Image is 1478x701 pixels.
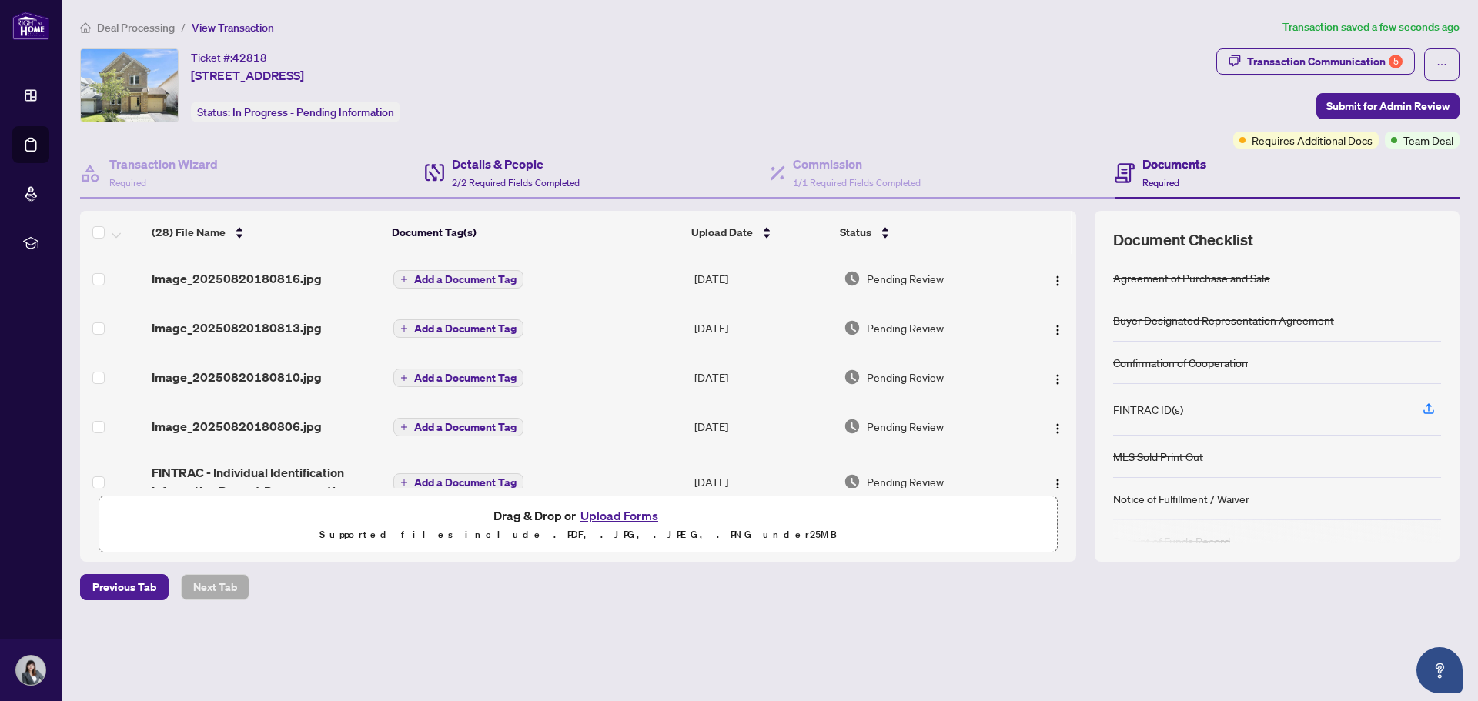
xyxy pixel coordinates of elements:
[1252,132,1373,149] span: Requires Additional Docs
[1052,373,1064,386] img: Logo
[1113,229,1253,251] span: Document Checklist
[867,473,944,490] span: Pending Review
[691,224,753,241] span: Upload Date
[81,49,178,122] img: IMG-X12248624_1.jpg
[192,21,274,35] span: View Transaction
[688,254,838,303] td: [DATE]
[867,319,944,336] span: Pending Review
[414,372,517,383] span: Add a Document Tag
[92,575,156,599] span: Previous Tab
[393,473,523,492] button: Add a Document Tag
[867,369,944,386] span: Pending Review
[844,473,861,490] img: Document Status
[493,506,663,526] span: Drag & Drop or
[414,477,517,488] span: Add a Document Tag
[1316,93,1460,119] button: Submit for Admin Review
[393,417,523,437] button: Add a Document Tag
[452,177,580,189] span: 2/2 Required Fields Completed
[1045,266,1070,291] button: Logo
[181,574,249,600] button: Next Tab
[1045,469,1070,494] button: Logo
[393,368,523,388] button: Add a Document Tag
[1045,365,1070,389] button: Logo
[1389,55,1403,68] div: 5
[181,18,186,36] li: /
[1416,647,1463,693] button: Open asap
[867,418,944,435] span: Pending Review
[1045,414,1070,439] button: Logo
[80,22,91,33] span: home
[414,323,517,334] span: Add a Document Tag
[1247,49,1403,74] div: Transaction Communication
[576,506,663,526] button: Upload Forms
[232,51,267,65] span: 42818
[109,155,218,173] h4: Transaction Wizard
[393,319,523,339] button: Add a Document Tag
[80,574,169,600] button: Previous Tab
[1113,269,1270,286] div: Agreement of Purchase and Sale
[1045,315,1070,340] button: Logo
[16,656,45,685] img: Profile Icon
[97,21,175,35] span: Deal Processing
[152,319,322,337] span: Image_20250820180813.jpg
[1403,132,1453,149] span: Team Deal
[1113,401,1183,418] div: FINTRAC ID(s)
[414,274,517,285] span: Add a Document Tag
[145,211,386,254] th: (28) File Name
[688,352,838,402] td: [DATE]
[191,66,304,85] span: [STREET_ADDRESS]
[867,270,944,287] span: Pending Review
[1142,155,1206,173] h4: Documents
[232,105,394,119] span: In Progress - Pending Information
[685,211,834,254] th: Upload Date
[152,224,226,241] span: (28) File Name
[400,374,408,382] span: plus
[844,319,861,336] img: Document Status
[152,417,322,436] span: Image_20250820180806.jpg
[1113,354,1248,371] div: Confirmation of Cooperation
[1142,177,1179,189] span: Required
[688,451,838,512] td: [DATE]
[452,155,580,173] h4: Details & People
[393,269,523,289] button: Add a Document Tag
[393,369,523,387] button: Add a Document Tag
[1052,275,1064,287] img: Logo
[400,275,408,283] span: plus
[191,48,267,66] div: Ticket #:
[109,177,146,189] span: Required
[393,319,523,338] button: Add a Document Tag
[1326,94,1450,119] span: Submit for Admin Review
[109,526,1048,544] p: Supported files include .PDF, .JPG, .JPEG, .PNG under 25 MB
[1113,312,1334,329] div: Buyer Designated Representation Agreement
[834,211,1019,254] th: Status
[1436,59,1447,70] span: ellipsis
[1282,18,1460,36] article: Transaction saved a few seconds ago
[840,224,871,241] span: Status
[1052,478,1064,490] img: Logo
[393,472,523,492] button: Add a Document Tag
[688,303,838,352] td: [DATE]
[386,211,686,254] th: Document Tag(s)
[844,418,861,435] img: Document Status
[152,368,322,386] span: Image_20250820180810.jpg
[688,402,838,451] td: [DATE]
[152,269,322,288] span: Image_20250820180816.jpg
[1113,490,1249,507] div: Notice of Fulfillment / Waiver
[1052,324,1064,336] img: Logo
[191,102,400,122] div: Status:
[400,325,408,332] span: plus
[393,418,523,436] button: Add a Document Tag
[400,479,408,486] span: plus
[1052,422,1064,435] img: Logo
[793,155,921,173] h4: Commission
[400,423,408,431] span: plus
[1216,48,1415,75] button: Transaction Communication5
[844,270,861,287] img: Document Status
[844,369,861,386] img: Document Status
[99,496,1057,553] span: Drag & Drop orUpload FormsSupported files include .PDF, .JPG, .JPEG, .PNG under25MB
[414,422,517,432] span: Add a Document Tag
[152,463,380,500] span: FINTRAC - Individual Identification Information Record-Pacpaco.pdf
[393,270,523,289] button: Add a Document Tag
[1113,448,1203,465] div: MLS Sold Print Out
[793,177,921,189] span: 1/1 Required Fields Completed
